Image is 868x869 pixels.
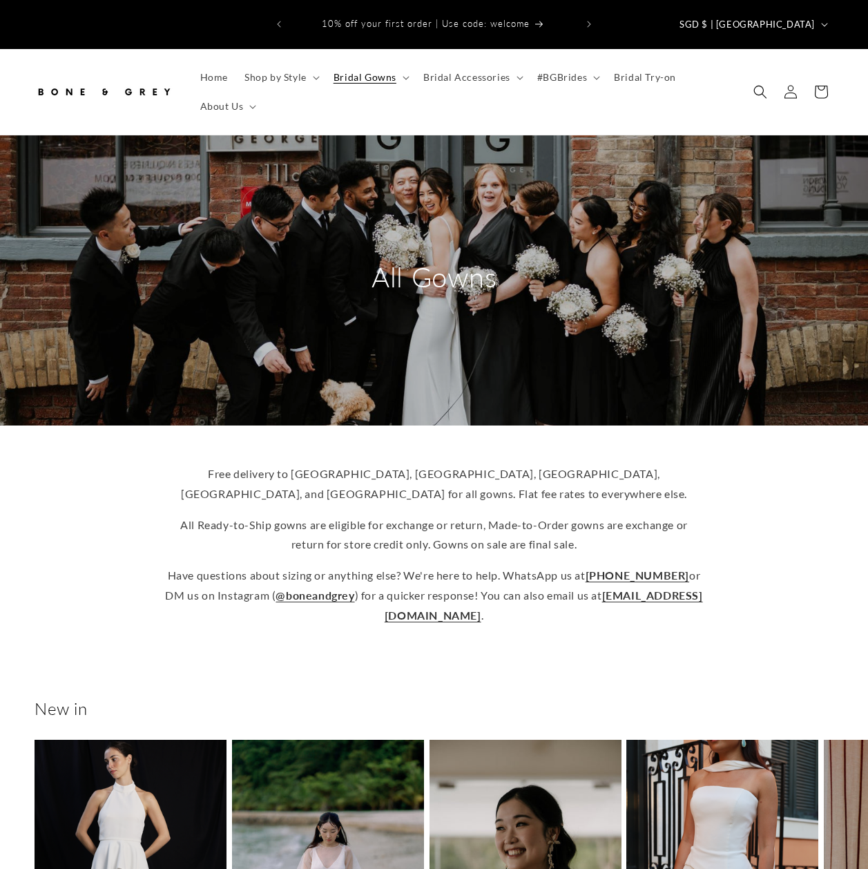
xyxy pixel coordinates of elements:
[165,566,704,625] p: Have questions about sizing or anything else? We're here to help. WhatsApp us at or DM us on Inst...
[745,77,775,107] summary: Search
[165,515,704,555] p: All Ready-to-Ship gowns are eligible for exchange or return, Made-to-Order gowns are exchange or ...
[192,92,262,121] summary: About Us
[614,71,676,84] span: Bridal Try-on
[325,63,415,92] summary: Bridal Gowns
[671,11,833,37] button: SGD $ | [GEOGRAPHIC_DATA]
[30,71,178,112] a: Bone and Grey Bridal
[35,698,833,719] h2: New in
[385,589,703,622] a: [EMAIL_ADDRESS][DOMAIN_NAME]
[322,18,530,29] span: 10% off your first order | Use code: welcome
[200,100,244,113] span: About Us
[574,11,604,37] button: Next announcement
[264,11,294,37] button: Previous announcement
[679,18,815,32] span: SGD $ | [GEOGRAPHIC_DATA]
[537,71,587,84] span: #BGBrides
[303,259,566,295] h2: All Gowns
[423,71,510,84] span: Bridal Accessories
[35,77,173,107] img: Bone and Grey Bridal
[415,63,529,92] summary: Bridal Accessories
[529,63,606,92] summary: #BGBrides
[276,589,354,602] a: @boneandgrey
[586,569,689,582] a: [PHONE_NUMBER]
[165,464,704,504] p: Free delivery to [GEOGRAPHIC_DATA], [GEOGRAPHIC_DATA], [GEOGRAPHIC_DATA], [GEOGRAPHIC_DATA], and ...
[200,71,228,84] span: Home
[244,71,307,84] span: Shop by Style
[192,63,236,92] a: Home
[334,71,396,84] span: Bridal Gowns
[236,63,325,92] summary: Shop by Style
[606,63,684,92] a: Bridal Try-on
